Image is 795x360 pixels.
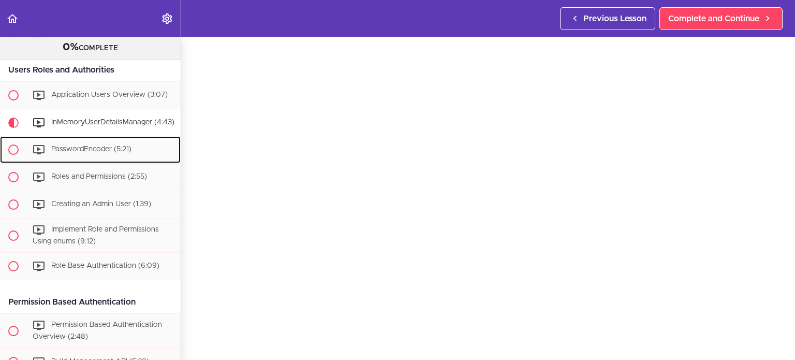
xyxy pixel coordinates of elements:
iframe: Video Player [202,32,774,354]
span: Roles and Permissions (2:55) [51,173,147,180]
span: Implement Role and Permissions Using enums (9:12) [33,226,159,245]
span: Complete and Continue [668,12,759,25]
span: Permission Based Authentication Overview (2:48) [33,322,162,341]
a: Previous Lesson [560,7,655,30]
span: Role Base Authentication (6:09) [51,263,159,270]
span: Application Users Overview (3:07) [51,91,168,98]
span: Creating an Admin User (1:39) [51,200,151,208]
div: COMPLETE [13,41,168,54]
svg: Settings Menu [161,12,173,25]
span: Previous Lesson [583,12,646,25]
span: InMemoryUserDetailsManager (4:43) [51,119,174,126]
span: PasswordEncoder (5:21) [51,146,131,153]
svg: Back to course curriculum [6,12,19,25]
span: 0% [63,42,79,52]
a: Complete and Continue [659,7,783,30]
